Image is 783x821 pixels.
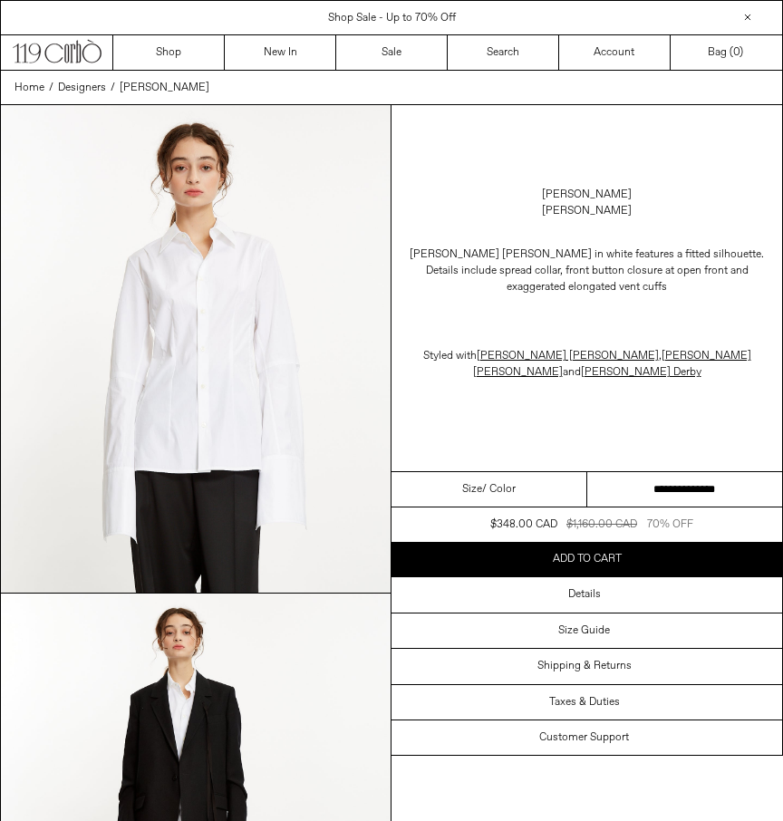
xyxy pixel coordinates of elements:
[559,35,671,70] a: Account
[111,80,115,96] span: /
[328,11,456,25] a: Shop Sale - Up to 70% Off
[539,731,629,744] h3: Customer Support
[733,45,739,60] span: 0
[448,35,559,70] a: Search
[49,80,53,96] span: /
[671,35,782,70] a: Bag ()
[120,80,209,96] a: [PERSON_NAME]
[225,35,336,70] a: New In
[553,552,622,566] span: Add to cart
[14,80,44,96] a: Home
[391,542,782,576] button: Add to cart
[549,696,620,709] h3: Taxes & Duties
[733,44,743,61] span: )
[1,105,391,593] img: 20231012-Corbo-e-Com8939_1800x1800.jpg
[336,35,448,70] a: Sale
[58,80,106,96] a: Designers
[462,481,482,497] span: Size
[113,35,225,70] a: Shop
[120,81,209,95] span: [PERSON_NAME]
[477,349,659,363] a: [PERSON_NAME] [PERSON_NAME]
[14,81,44,95] span: Home
[542,203,632,219] div: [PERSON_NAME]
[542,187,632,203] a: [PERSON_NAME]
[58,81,106,95] span: Designers
[581,365,701,380] a: [PERSON_NAME] Derby
[647,517,693,533] div: 70% OFF
[558,624,610,637] h3: Size Guide
[410,247,764,295] span: [PERSON_NAME] [PERSON_NAME] in white features a fitted silhouette. Details include spread collar,...
[568,588,601,601] h3: Details
[482,481,516,497] span: / Color
[423,349,751,380] span: Styled with , and
[537,660,632,672] h3: Shipping & Returns
[566,517,637,533] div: $1,160.00 CAD
[490,517,557,533] div: $348.00 CAD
